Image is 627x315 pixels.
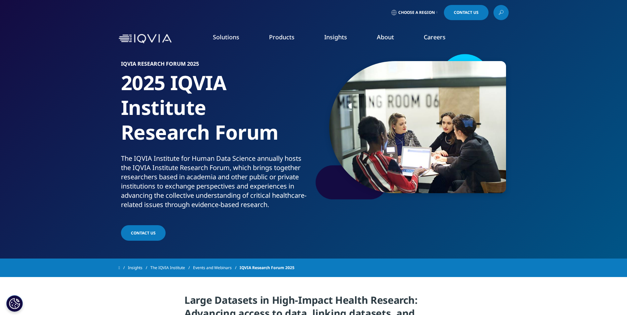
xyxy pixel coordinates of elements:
span: CONTACT US [131,230,156,236]
a: About [377,33,394,41]
a: CONTACT US [121,225,166,241]
a: Insights [128,262,150,274]
img: IQVIA Healthcare Information Technology and Pharma Clinical Research Company [119,34,172,44]
nav: Primary [174,23,509,54]
h6: IQVIA Research Forum 2025 [121,61,311,70]
button: Cookies Settings [6,295,23,312]
a: Solutions [213,33,239,41]
a: Events and Webinars [193,262,240,274]
a: Careers [424,33,446,41]
a: The IQVIA Institute [150,262,193,274]
a: Insights [324,33,347,41]
span: IQVIA Research Forum 2025 [240,262,294,274]
span: Choose a Region [398,10,435,15]
h1: 2025 IQVIA Institute Research Forum [121,70,311,154]
img: 966_group-of-business-professionals-working-together-at-a-conference-table.jpg [329,61,506,193]
a: Products [269,33,294,41]
a: Contact Us [444,5,489,20]
span: Contact Us [454,11,479,15]
p: The IQVIA Institute for Human Data Science annually hosts the IQVIA Institute Research Forum, whi... [121,154,311,213]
